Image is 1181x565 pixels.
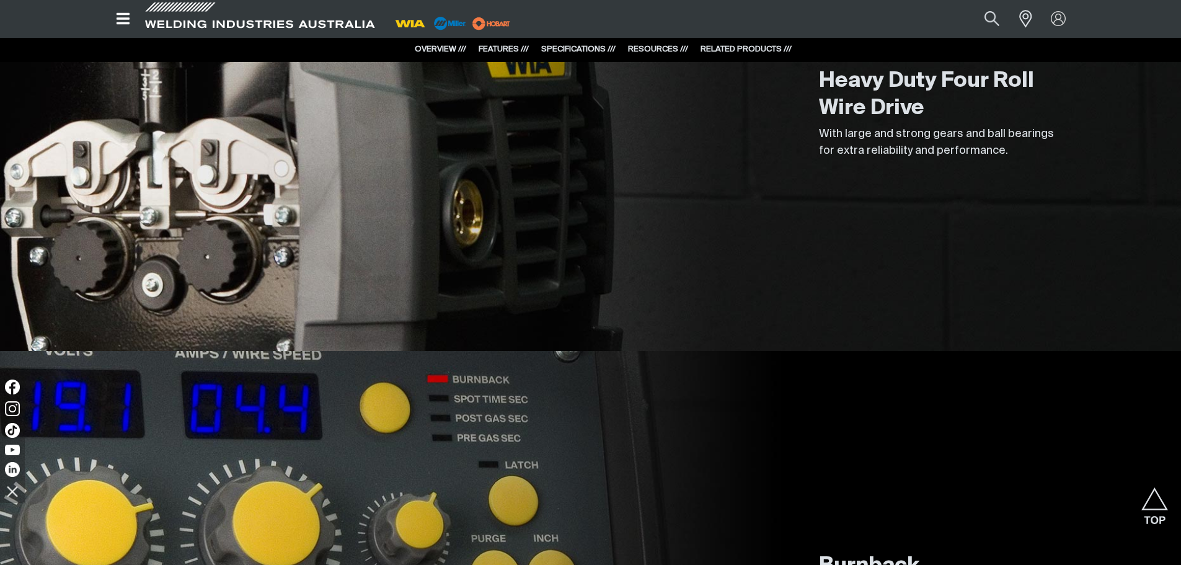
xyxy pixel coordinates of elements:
[5,423,20,438] img: TikTok
[2,481,23,502] img: hide socials
[819,126,1067,159] p: With large and strong gears and ball bearings for extra reliability and performance.
[5,462,20,477] img: LinkedIn
[479,45,529,53] a: FEATURES ///
[5,445,20,455] img: YouTube
[5,380,20,394] img: Facebook
[469,19,514,28] a: miller
[415,45,466,53] a: OVERVIEW ///
[1141,487,1169,515] button: Scroll to top
[5,401,20,416] img: Instagram
[819,71,1034,119] strong: Heavy Duty Four Roll Wire Drive
[469,14,514,33] img: miller
[701,45,792,53] a: RELATED PRODUCTS ///
[628,45,688,53] a: RESOURCES ///
[541,45,616,53] a: SPECIFICATIONS ///
[955,5,1012,33] input: Product name or item number...
[971,5,1013,33] button: Search products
